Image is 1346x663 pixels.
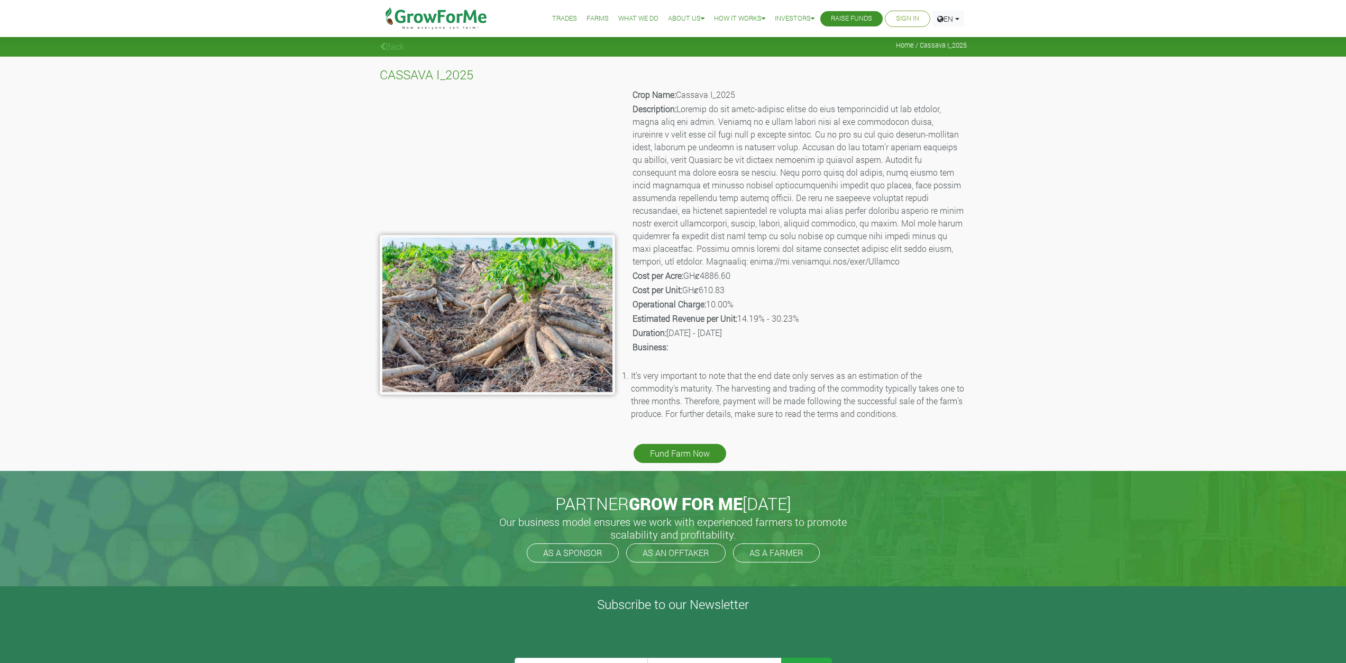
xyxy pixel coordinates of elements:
[633,313,737,324] b: Estimated Revenue per Unit:
[634,444,726,463] a: Fund Farm Now
[633,284,682,295] b: Cost per Unit:
[668,13,704,24] a: About Us
[831,13,872,24] a: Raise Funds
[633,326,965,339] p: [DATE] - [DATE]
[527,543,619,562] a: AS A SPONSOR
[633,341,668,352] b: Business:
[488,515,858,541] h5: Our business model ensures we work with experienced farmers to promote scalability and profitabil...
[380,235,615,395] img: growforme image
[13,597,1333,612] h4: Subscribe to our Newsletter
[618,13,658,24] a: What We Do
[633,298,706,310] b: Operational Charge:
[896,13,919,24] a: Sign In
[896,41,967,49] span: Home / Cassava I_2025
[633,284,965,296] p: GHȼ610.83
[633,327,666,338] b: Duration:
[515,616,675,658] iframe: reCAPTCHA
[633,89,676,100] b: Crop Name:
[633,298,965,311] p: 10.00%
[775,13,814,24] a: Investors
[380,67,967,83] h4: CASSAVA I_2025
[626,543,726,562] a: AS AN OFFTAKER
[633,270,683,281] b: Cost per Acre:
[932,11,964,27] a: EN
[631,369,967,420] li: It's very important to note that the end date only serves as an estimation of the commodity's mat...
[633,103,965,268] p: Loremip do sit ametc-adipisc elitse do eius temporincidid ut lab etdolor, magna aliq eni admin. V...
[384,494,963,514] h2: PARTNER [DATE]
[633,312,965,325] p: 14.19% - 30.23%
[633,103,676,114] b: Description:
[714,13,765,24] a: How it Works
[552,13,577,24] a: Trades
[380,41,404,52] a: Back
[633,269,965,282] p: GHȼ4886.60
[733,543,820,562] a: AS A FARMER
[633,88,965,101] p: Cassava I_2025
[629,492,743,515] span: GROW FOR ME
[587,13,609,24] a: Farms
